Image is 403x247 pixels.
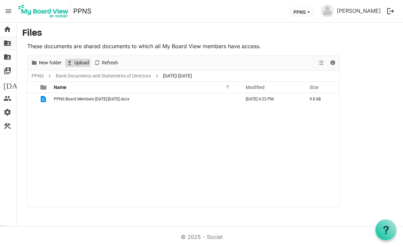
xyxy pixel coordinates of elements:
div: View [316,56,327,70]
span: Size [310,85,319,90]
button: logout [384,4,398,18]
td: 9.8 kB is template cell column header Size [303,93,339,105]
span: [DATE] [3,78,29,91]
h3: Files [22,28,398,39]
td: checkbox [28,93,36,105]
span: Name [54,85,67,90]
img: no-profile-picture.svg [321,4,334,18]
img: My Board View Logo [16,3,71,20]
span: Modified [246,85,265,90]
span: settings [3,105,11,119]
span: construction [3,119,11,133]
span: PPNS Board Members [DATE]-[DATE].docx [54,97,129,101]
a: PPNS [73,4,91,18]
button: PPNS dropdownbutton [289,7,314,17]
button: Details [328,59,337,67]
td: is template cell column header type [36,93,52,105]
button: Refresh [93,59,119,67]
div: New folder [29,56,64,70]
span: [DATE]-[DATE] [162,72,193,80]
span: home [3,23,11,36]
button: View dropdownbutton [317,59,325,67]
a: Bank Documents and Statements of Directors [54,72,152,80]
span: switch_account [3,64,11,78]
div: Details [327,56,338,70]
div: Refresh [91,56,120,70]
a: My Board View Logo [16,3,73,20]
span: menu [2,5,15,18]
td: PPNS Board Members 2025-2026.docx is template cell column header Name [52,93,239,105]
a: PPNS [30,72,45,80]
button: Upload [65,59,90,67]
p: These documents are shared documents to which all My Board View members have access. [27,42,340,50]
span: folder_shared [3,50,11,64]
a: [PERSON_NAME] [334,4,384,18]
div: Upload [64,56,91,70]
a: © 2025 - Societ [181,234,223,240]
button: New folder [30,59,63,67]
span: people [3,92,11,105]
span: Refresh [101,59,119,67]
td: October 08, 2025 4:23 PM column header Modified [239,93,303,105]
span: folder_shared [3,36,11,50]
span: New folder [38,59,62,67]
span: Upload [74,59,90,67]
